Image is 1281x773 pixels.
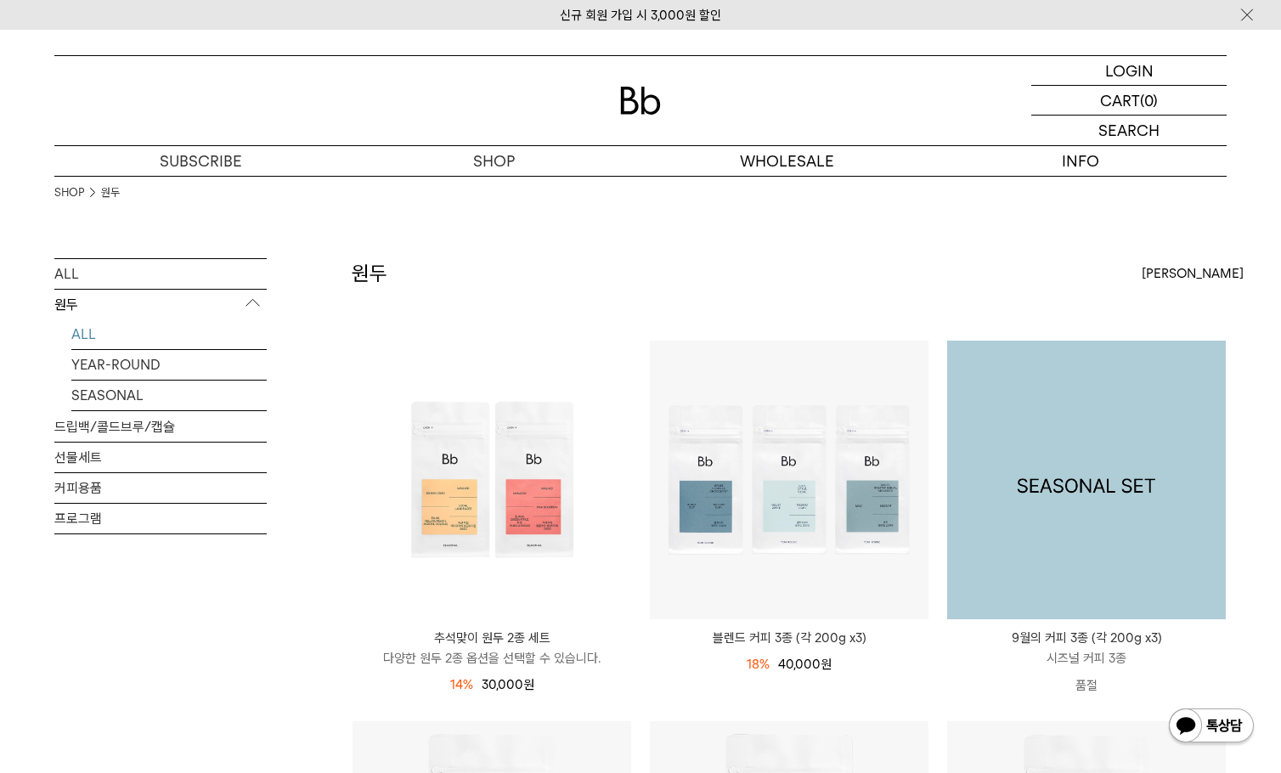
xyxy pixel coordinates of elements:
[54,259,267,289] a: ALL
[947,628,1226,669] a: 9월의 커피 3종 (각 200g x3) 시즈널 커피 3종
[54,412,267,442] a: 드립백/콜드브루/캡슐
[353,628,631,669] a: 추석맞이 원두 2종 세트 다양한 원두 2종 옵션을 선택할 수 있습니다.
[650,341,928,619] img: 블렌드 커피 3종 (각 200g x3)
[640,146,934,176] p: WHOLESALE
[101,184,120,201] a: 원두
[482,677,534,692] span: 30,000
[353,341,631,619] img: 추석맞이 원두 2종 세트
[947,341,1226,619] a: 9월의 커피 3종 (각 200g x3)
[54,290,267,320] p: 원두
[54,504,267,533] a: 프로그램
[947,669,1226,702] p: 품절
[523,677,534,692] span: 원
[1031,56,1227,86] a: LOGIN
[560,8,721,23] a: 신규 회원 가입 시 3,000원 할인
[54,473,267,503] a: 커피용품
[1142,263,1244,284] span: [PERSON_NAME]
[1031,86,1227,116] a: CART (0)
[821,657,832,672] span: 원
[1100,86,1140,115] p: CART
[778,657,832,672] span: 40,000
[54,443,267,472] a: 선물세트
[353,628,631,648] p: 추석맞이 원두 2종 세트
[1167,707,1256,748] img: 카카오톡 채널 1:1 채팅 버튼
[747,654,770,674] div: 18%
[450,674,473,695] div: 14%
[71,381,267,410] a: SEASONAL
[620,87,661,115] img: 로고
[947,648,1226,669] p: 시즈널 커피 3종
[71,350,267,380] a: YEAR-ROUND
[1105,56,1154,85] p: LOGIN
[947,628,1226,648] p: 9월의 커피 3종 (각 200g x3)
[352,259,387,288] h2: 원두
[947,341,1226,619] img: 1000000743_add2_064.png
[1140,86,1158,115] p: (0)
[1098,116,1160,145] p: SEARCH
[347,146,640,176] a: SHOP
[71,319,267,349] a: ALL
[54,146,347,176] a: SUBSCRIBE
[353,648,631,669] p: 다양한 원두 2종 옵션을 선택할 수 있습니다.
[54,184,84,201] a: SHOP
[650,628,928,648] a: 블렌드 커피 3종 (각 200g x3)
[934,146,1227,176] p: INFO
